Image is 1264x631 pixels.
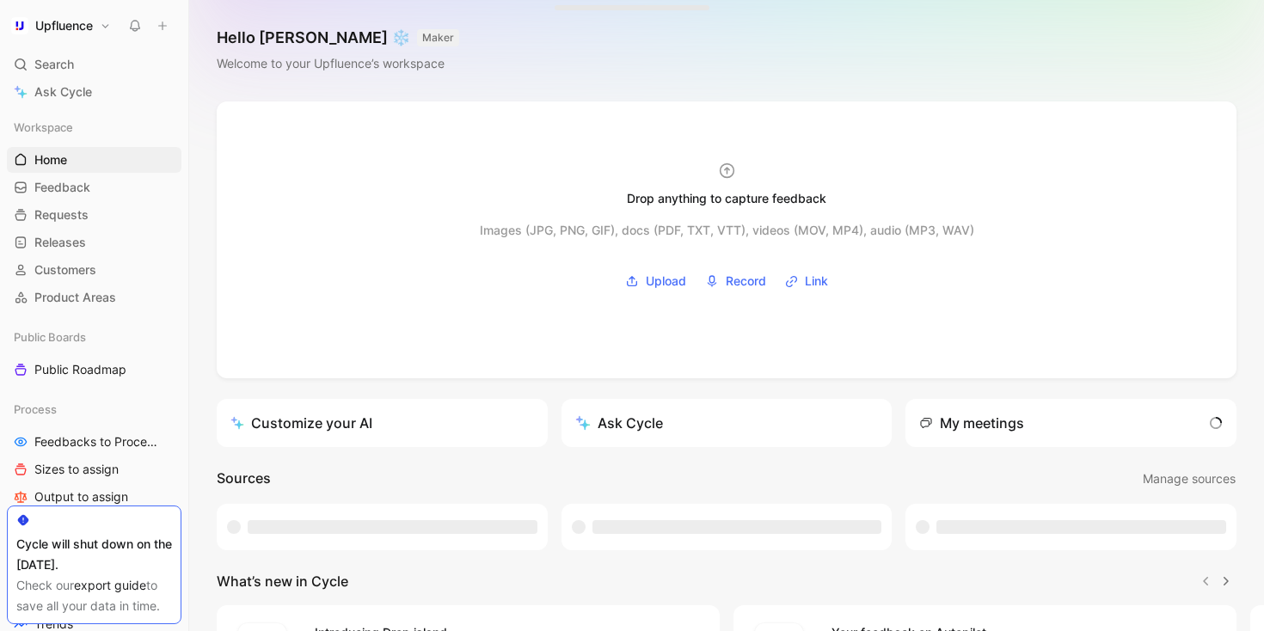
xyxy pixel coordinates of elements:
div: My meetings [919,413,1024,433]
a: Customers [7,257,181,283]
div: Check our to save all your data in time. [16,575,172,616]
span: Releases [34,234,86,251]
a: Home [7,147,181,173]
div: Workspace [7,114,181,140]
a: Product Areas [7,285,181,310]
span: Link [805,271,828,291]
a: Requests [7,202,181,228]
div: Customize your AI [230,413,372,433]
span: Feedback [34,179,90,196]
span: Output to assign [34,488,128,505]
a: Feedback [7,175,181,200]
span: Search [34,54,74,75]
div: Public Boards [7,324,181,350]
span: Manage sources [1143,469,1236,489]
span: Public Roadmap [34,361,126,378]
div: Welcome to your Upfluence’s workspace [217,53,459,74]
div: Drop anything to capture feedback [627,188,826,209]
span: Record [726,271,766,291]
button: Manage sources [1142,468,1236,490]
div: Cycle will shut down on the [DATE]. [16,534,172,575]
span: Customers [34,261,96,279]
a: Customize your AI [217,399,548,447]
span: Workspace [14,119,73,136]
span: Home [34,151,67,168]
div: Search [7,52,181,77]
button: Record [699,268,772,294]
span: Feedbacks to Process [34,433,157,450]
span: Sizes to assign [34,461,119,478]
h2: What’s new in Cycle [217,571,348,591]
div: ProcessFeedbacks to ProcessSizes to assignOutput to assignBusiness Focus to assign [7,396,181,537]
a: Releases [7,230,181,255]
div: Images (JPG, PNG, GIF), docs (PDF, TXT, VTT), videos (MOV, MP4), audio (MP3, WAV) [480,220,974,241]
span: Public Boards [14,328,86,346]
a: Public Roadmap [7,357,181,383]
h1: Upfluence [35,18,93,34]
div: Ask Cycle [575,413,663,433]
div: Process [7,396,181,422]
span: Product Areas [34,289,116,306]
a: Feedbacks to Process [7,429,181,455]
button: MAKER [417,29,459,46]
h2: Sources [217,468,271,490]
button: UpfluenceUpfluence [7,14,115,38]
a: Sizes to assign [7,456,181,482]
button: Upload [619,268,692,294]
button: Link [779,268,834,294]
span: Process [14,401,57,418]
a: export guide [74,578,146,592]
span: Requests [34,206,89,224]
h1: Hello [PERSON_NAME] ❄️ [217,28,459,48]
a: Output to assign [7,484,181,510]
div: Public BoardsPublic Roadmap [7,324,181,383]
img: Upfluence [11,17,28,34]
button: Ask Cycle [561,399,893,447]
span: Upload [646,271,686,291]
span: Ask Cycle [34,82,92,102]
a: Ask Cycle [7,79,181,105]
